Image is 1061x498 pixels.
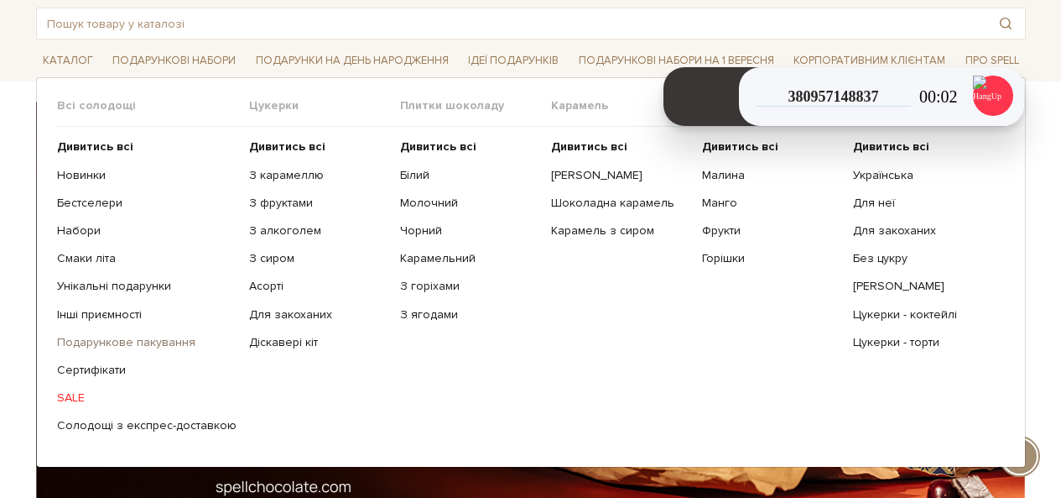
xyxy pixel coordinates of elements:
[551,139,689,155] a: Дивитись всі
[57,279,237,294] a: Унікальні подарунки
[853,279,991,294] a: [PERSON_NAME]
[702,139,840,155] a: Дивитись всі
[37,8,986,39] input: Пошук товару у каталозі
[702,251,840,266] a: Горішки
[551,168,689,183] a: [PERSON_NAME]
[400,168,538,183] a: Білий
[400,98,551,113] span: Плитки шоколаду
[400,196,538,211] a: Молочний
[702,168,840,183] a: Малина
[853,139,991,155] a: Дивитись всі
[400,279,538,294] a: З горіхами
[249,307,387,322] a: Для закоханих
[57,307,237,322] a: Інші приємності
[400,139,476,154] b: Дивитись всі
[702,223,840,239] a: Фрукти
[249,223,387,239] a: З алкоголем
[57,418,237,433] a: Солодощі з експрес-доставкою
[57,251,237,266] a: Смаки літа
[249,168,387,183] a: З карамеллю
[57,391,237,406] a: SALE
[853,223,991,239] a: Для закоханих
[551,98,702,113] span: Карамель
[400,139,538,155] a: Дивитись всі
[853,335,991,350] a: Цукерки - торти
[787,46,952,75] a: Корпоративним клієнтам
[249,48,455,74] a: Подарунки на День народження
[249,251,387,266] a: З сиром
[36,48,100,74] a: Каталог
[551,196,689,211] a: Шоколадна карамель
[57,196,237,211] a: Бестселери
[461,48,565,74] a: Ідеї подарунків
[853,307,991,322] a: Цукерки - коктейлі
[702,139,778,154] b: Дивитись всі
[106,48,242,74] a: Подарункові набори
[551,223,689,239] a: Карамель з сиром
[400,307,538,322] a: З ягодами
[249,98,400,113] span: Цукерки
[249,139,325,154] b: Дивитись всі
[36,77,1026,467] div: Каталог
[853,168,991,183] a: Українська
[57,139,237,155] a: Дивитись всі
[400,251,538,266] a: Карамельний
[57,98,249,113] span: Всі солодощі
[57,223,237,239] a: Набори
[57,335,237,350] a: Подарункове пакування
[249,335,387,350] a: Діскавері кіт
[249,196,387,211] a: З фруктами
[249,139,387,155] a: Дивитись всі
[249,279,387,294] a: Асорті
[400,223,538,239] a: Чорний
[702,196,840,211] a: Манго
[853,251,991,266] a: Без цукру
[57,139,133,154] b: Дивитись всі
[57,363,237,378] a: Сертифікати
[57,168,237,183] a: Новинки
[853,139,929,154] b: Дивитись всі
[572,46,781,75] a: Подарункові набори на 1 Вересня
[959,48,1026,74] a: Про Spell
[853,196,991,211] a: Для неї
[551,139,627,154] b: Дивитись всі
[986,8,1025,39] button: Пошук товару у каталозі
